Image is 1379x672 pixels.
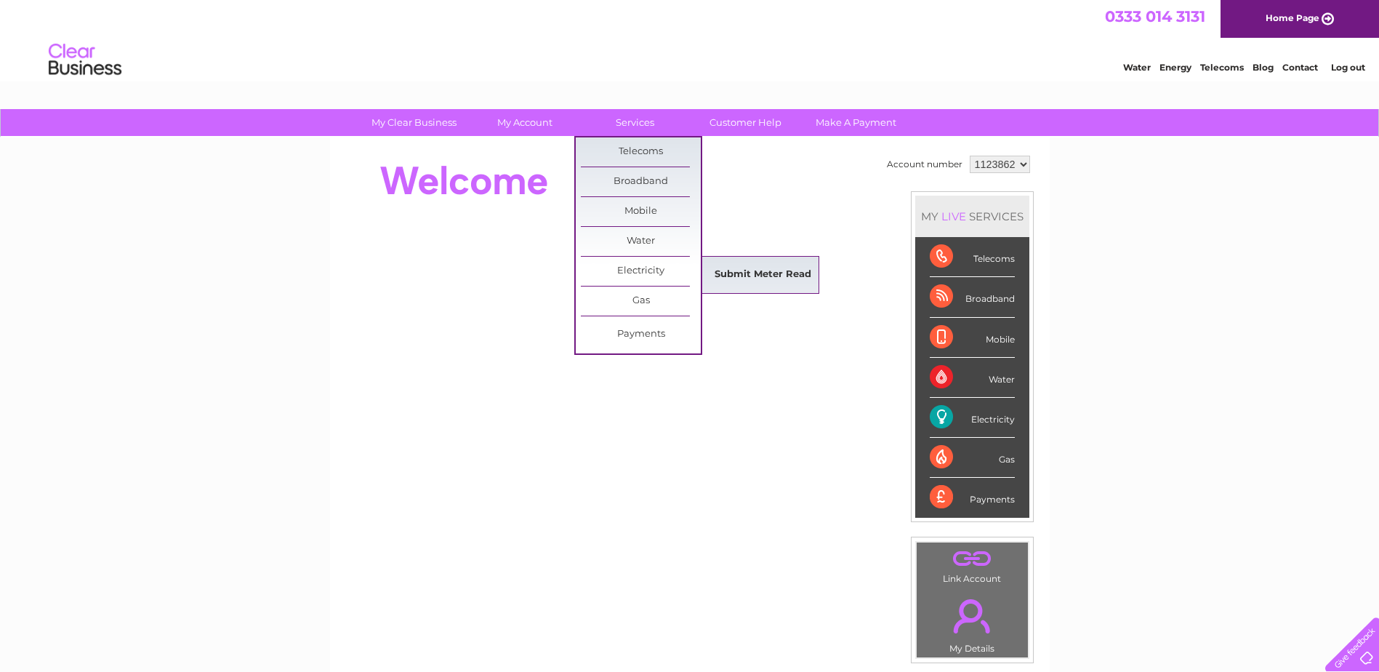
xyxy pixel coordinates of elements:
[465,109,584,136] a: My Account
[920,591,1024,641] a: .
[930,478,1015,517] div: Payments
[930,398,1015,438] div: Electricity
[48,38,122,82] img: logo.png
[581,167,701,196] a: Broadband
[581,320,701,349] a: Payments
[347,8,1034,71] div: Clear Business is a trading name of Verastar Limited (registered in [GEOGRAPHIC_DATA] No. 3667643...
[581,197,701,226] a: Mobile
[915,196,1029,237] div: MY SERVICES
[916,587,1029,658] td: My Details
[930,237,1015,277] div: Telecoms
[1105,7,1205,25] a: 0333 014 3131
[930,358,1015,398] div: Water
[930,438,1015,478] div: Gas
[575,109,695,136] a: Services
[581,137,701,167] a: Telecoms
[1159,62,1191,73] a: Energy
[1123,62,1151,73] a: Water
[930,277,1015,317] div: Broadband
[703,260,823,289] a: Submit Meter Read
[883,152,966,177] td: Account number
[920,546,1024,572] a: .
[1200,62,1244,73] a: Telecoms
[581,227,701,256] a: Water
[1331,62,1365,73] a: Log out
[581,287,701,316] a: Gas
[581,257,701,286] a: Electricity
[796,109,916,136] a: Make A Payment
[916,542,1029,588] td: Link Account
[1282,62,1318,73] a: Contact
[354,109,474,136] a: My Clear Business
[930,318,1015,358] div: Mobile
[938,209,969,223] div: LIVE
[1253,62,1274,73] a: Blog
[686,109,805,136] a: Customer Help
